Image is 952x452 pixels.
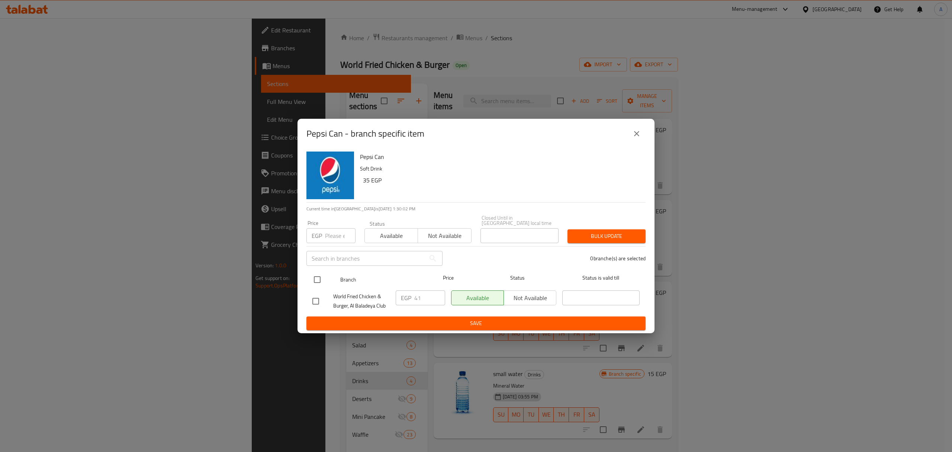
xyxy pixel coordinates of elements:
img: Pepsi Can [306,152,354,199]
h6: Pepsi Can [360,152,640,162]
input: Please enter price [325,228,356,243]
input: Search in branches [306,251,425,266]
span: Not available [421,230,468,241]
span: Price [424,273,473,283]
button: Save [306,316,646,330]
input: Please enter price [414,290,445,305]
button: close [628,125,646,143]
h6: 35 EGP [363,175,640,185]
p: 0 branche(s) are selected [590,255,646,262]
p: EGP [312,231,322,240]
p: Current time in [GEOGRAPHIC_DATA] is [DATE] 1:30:02 PM [306,206,646,212]
h2: Pepsi Can - branch specific item [306,128,424,140]
button: Available [364,228,418,243]
button: Not available [418,228,471,243]
button: Bulk update [567,229,646,243]
span: Branch [340,275,418,284]
p: EGP [401,293,411,302]
span: Status is valid till [562,273,640,283]
span: World Fried Chicken & Burger, Al Baladeya Club [333,292,390,311]
span: Available [368,230,415,241]
span: Save [312,319,640,328]
span: Status [479,273,556,283]
span: Bulk update [573,232,640,241]
p: Soft Drink [360,164,640,174]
